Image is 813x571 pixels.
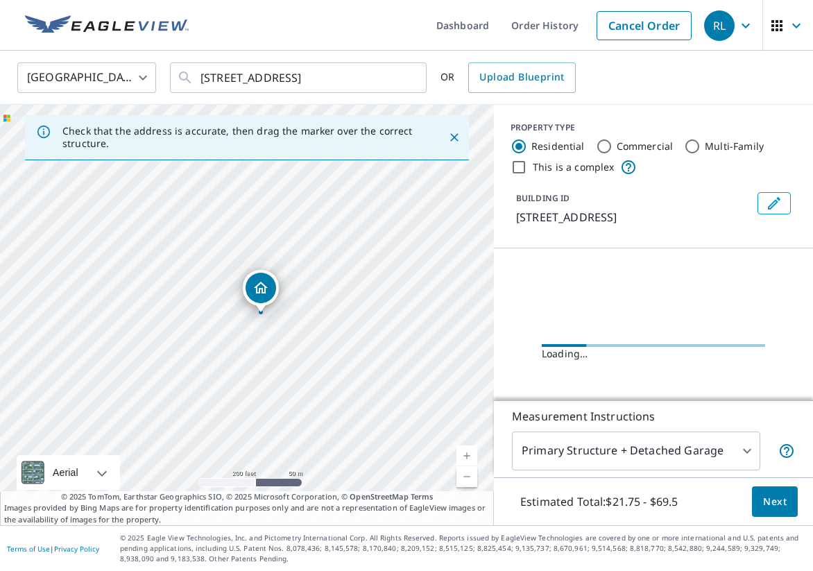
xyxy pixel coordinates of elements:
label: Commercial [617,139,674,153]
a: OpenStreetMap [350,491,408,502]
a: Cancel Order [597,11,692,40]
a: Terms [411,491,434,502]
p: BUILDING ID [516,192,570,204]
div: RL [704,10,735,41]
button: Edit building 1 [758,192,791,214]
label: Multi-Family [705,139,764,153]
a: Current Level 17, Zoom In [456,445,477,466]
a: Terms of Use [7,544,50,554]
div: [GEOGRAPHIC_DATA] [17,58,156,97]
div: PROPERTY TYPE [511,121,796,134]
p: Measurement Instructions [512,408,795,425]
a: Privacy Policy [54,544,99,554]
p: [STREET_ADDRESS] [516,209,752,225]
p: Estimated Total: $21.75 - $69.5 [509,486,690,517]
span: Your report will include the primary structure and a detached garage if one exists. [778,443,795,459]
label: Residential [531,139,585,153]
div: Loading… [542,347,765,361]
p: Check that the address is accurate, then drag the marker over the correct structure. [62,125,423,150]
div: Aerial [49,455,83,490]
p: | [7,545,99,553]
span: Upload Blueprint [479,69,564,86]
p: © 2025 Eagle View Technologies, Inc. and Pictometry International Corp. All Rights Reserved. Repo... [120,533,806,564]
button: Close [445,128,463,146]
span: Next [763,493,787,511]
a: Upload Blueprint [468,62,575,93]
div: Primary Structure + Detached Garage [512,432,760,470]
input: Search by address or latitude-longitude [200,58,398,97]
div: Dropped pin, building 1, Residential property, 199 SLOPEVIEW DR SW CALGARY AB T3H4G6 [243,270,279,313]
button: Next [752,486,798,518]
img: EV Logo [25,15,189,36]
span: © 2025 TomTom, Earthstar Geographics SIO, © 2025 Microsoft Corporation, © [61,491,434,503]
div: Aerial [17,455,120,490]
label: This is a complex [533,160,615,174]
div: OR [440,62,576,93]
a: Current Level 17, Zoom Out [456,466,477,487]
